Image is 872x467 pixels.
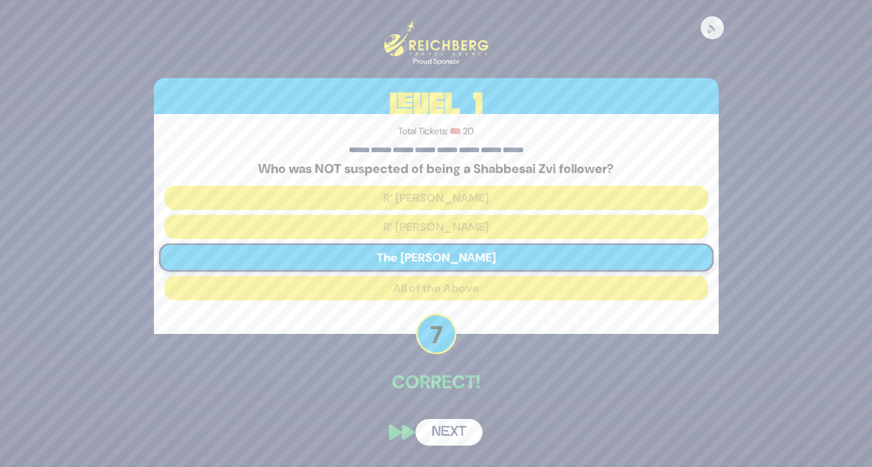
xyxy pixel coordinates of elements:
[701,16,724,39] button: 🔊
[154,78,719,130] h3: Level 1
[415,419,483,446] button: Next
[164,186,708,210] button: R’ [PERSON_NAME]
[154,368,719,396] p: Correct!
[164,161,708,176] h5: Who was NOT suspected of being a Shabbesai Zvi follower?
[164,215,708,239] button: R’ [PERSON_NAME]
[164,276,708,300] button: All of the Above
[164,124,708,138] p: Total Tickets: 🎟️ 20
[384,56,488,67] div: Proud Sponsor
[159,243,713,271] button: The [PERSON_NAME]
[384,21,488,56] img: Reichberg Travel
[416,314,457,354] p: 7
